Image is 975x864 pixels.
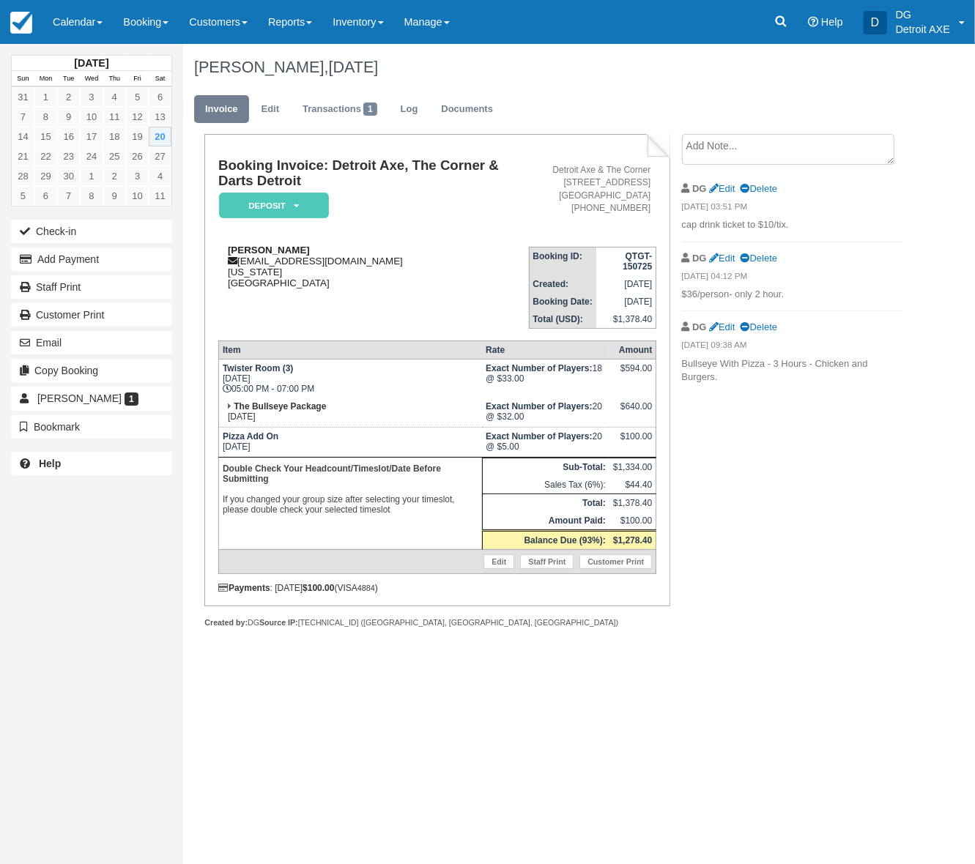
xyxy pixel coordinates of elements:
a: 27 [149,146,171,166]
th: Mon [34,71,57,87]
span: Help [821,16,843,28]
td: $1,378.40 [596,310,656,329]
a: 1 [34,87,57,107]
th: Created: [529,275,596,293]
em: [DATE] 03:51 PM [682,201,904,217]
strong: Source IP: [259,618,298,627]
p: Detroit AXE [896,22,950,37]
a: 8 [80,186,103,206]
a: 23 [57,146,80,166]
a: Edit [709,253,735,264]
td: 20 @ $5.00 [482,427,609,457]
th: Item [218,340,482,359]
p: Bullseye With Pizza - 3 Hours - Chicken and Burgers. [682,357,904,384]
a: 6 [34,186,57,206]
a: 31 [12,87,34,107]
strong: Pizza Add On [223,431,278,442]
a: Customer Print [579,554,652,569]
a: 4 [103,87,126,107]
div: $640.00 [613,401,652,423]
strong: Payments [218,583,270,593]
a: Staff Print [11,275,172,299]
td: 20 @ $32.00 [482,398,609,428]
th: Thu [103,71,126,87]
a: Delete [741,253,777,264]
img: checkfront-main-nav-mini-logo.png [10,12,32,34]
div: $100.00 [613,431,652,453]
a: 19 [126,127,149,146]
a: 30 [57,166,80,186]
a: 12 [126,107,149,127]
a: 11 [149,186,171,206]
a: 5 [12,186,34,206]
a: Customer Print [11,303,172,327]
span: 1 [125,392,138,406]
td: $100.00 [609,512,656,531]
a: 24 [80,146,103,166]
th: Amount [609,340,656,359]
button: Bookmark [11,415,172,439]
h1: [PERSON_NAME], [194,59,903,76]
button: Check-in [11,220,172,243]
a: Edit [709,321,735,332]
a: 10 [80,107,103,127]
th: Amount Paid: [482,512,609,531]
a: 15 [34,127,57,146]
em: [DATE] 04:12 PM [682,270,904,286]
strong: [PERSON_NAME] [228,245,310,256]
b: Help [39,458,61,469]
a: Delete [741,183,777,194]
p: If you changed your group size after selecting your timeslot, please double check your selected t... [223,461,478,517]
a: 9 [57,107,80,127]
a: 3 [80,87,103,107]
small: 4884 [357,584,375,592]
a: Help [11,452,172,475]
th: Sub-Total: [482,458,609,476]
a: 8 [34,107,57,127]
div: DG [TECHNICAL_ID] ([GEOGRAPHIC_DATA], [GEOGRAPHIC_DATA], [GEOGRAPHIC_DATA]) [204,617,670,628]
strong: Twister Room (3) [223,363,293,373]
p: cap drink ticket to $10/tix. [682,218,904,232]
td: [DATE] [596,293,656,310]
a: 1 [80,166,103,186]
address: Detroit Axe & The Corner [STREET_ADDRESS] [GEOGRAPHIC_DATA] [PHONE_NUMBER] [535,164,651,215]
span: 1 [363,103,377,116]
th: Wed [80,71,103,87]
a: 13 [149,107,171,127]
a: 3 [126,166,149,186]
td: [DATE] [218,427,482,457]
strong: DG [692,183,706,194]
a: 4 [149,166,171,186]
td: 18 @ $33.00 [482,359,609,398]
th: Sat [149,71,171,87]
a: Deposit [218,192,324,219]
a: Transactions1 [292,95,388,124]
a: 9 [103,186,126,206]
button: Add Payment [11,247,172,271]
a: Log [390,95,429,124]
th: Rate [482,340,609,359]
a: 2 [103,166,126,186]
a: Documents [430,95,504,124]
strong: Created by: [204,618,248,627]
button: Email [11,331,172,354]
a: Delete [741,321,777,332]
a: 28 [12,166,34,186]
strong: [DATE] [74,57,108,69]
td: [DATE] [596,275,656,293]
th: Booking ID: [529,247,596,275]
div: $594.00 [613,363,652,385]
strong: DG [692,321,706,332]
a: 16 [57,127,80,146]
a: 6 [149,87,171,107]
strong: Exact Number of Players [486,363,592,373]
a: 29 [34,166,57,186]
a: 22 [34,146,57,166]
strong: $1,278.40 [613,535,652,545]
p: DG [896,7,950,22]
a: Edit [483,554,514,569]
strong: Exact Number of Players [486,401,592,411]
i: Help [808,17,818,27]
a: 18 [103,127,126,146]
em: Deposit [219,193,329,218]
